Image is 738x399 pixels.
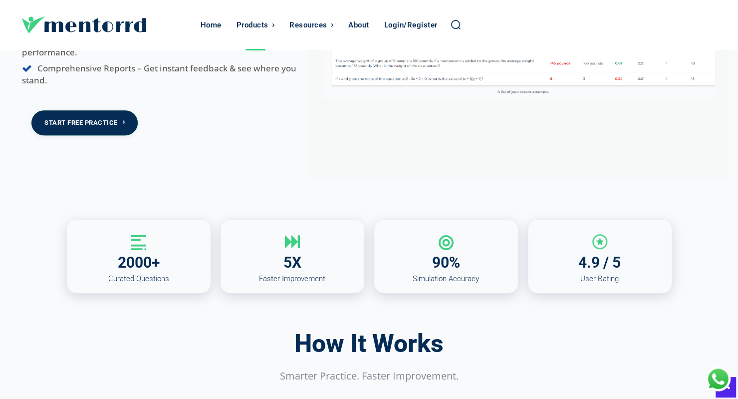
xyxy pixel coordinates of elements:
[77,254,201,272] p: 2000+
[22,16,196,33] a: Logo
[384,254,508,272] p: 90%
[31,110,138,135] a: Start Free Practice
[706,367,731,392] div: Chat with Us
[538,274,662,283] p: User Rating
[143,367,595,385] p: Smarter Practice. Faster Improvement.
[231,254,354,272] p: 5X
[294,330,444,358] h3: How It Works
[450,19,461,30] a: Search
[22,62,296,86] span: Comprehensive Reports – Get instant feedback & see where you stand.
[77,274,201,283] p: Curated Questions
[538,254,662,272] p: 4.9 / 5
[384,274,508,283] p: Simulation Accuracy
[231,274,354,283] p: Faster Improvement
